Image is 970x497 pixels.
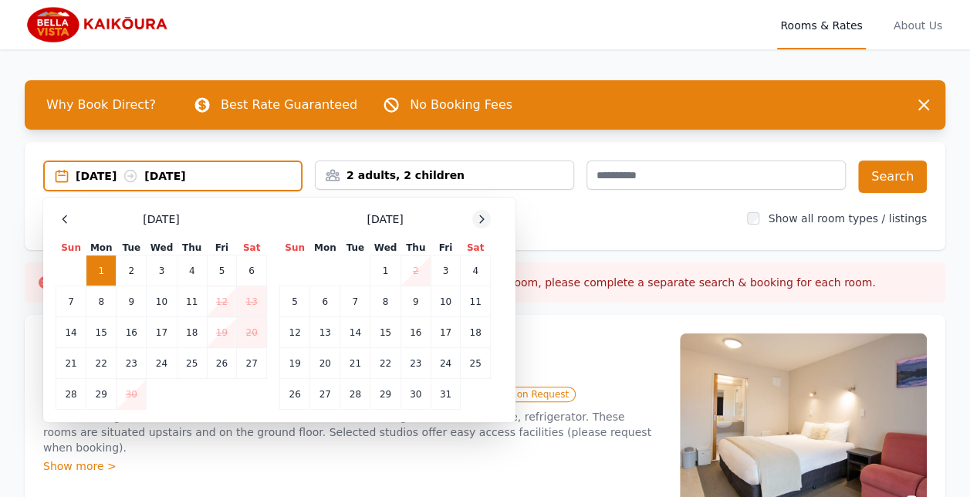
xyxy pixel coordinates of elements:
[310,317,340,348] td: 13
[340,379,370,410] td: 28
[370,255,401,286] td: 1
[340,348,370,379] td: 21
[56,241,86,255] th: Sun
[237,241,267,255] th: Sat
[147,317,177,348] td: 17
[147,286,177,317] td: 10
[207,255,236,286] td: 5
[280,241,310,255] th: Sun
[117,348,147,379] td: 23
[207,317,236,348] td: 19
[431,241,460,255] th: Fri
[56,317,86,348] td: 14
[401,255,431,286] td: 2
[370,286,401,317] td: 8
[147,348,177,379] td: 24
[237,348,267,379] td: 27
[207,286,236,317] td: 12
[340,286,370,317] td: 7
[431,348,460,379] td: 24
[316,167,573,183] div: 2 adults, 2 children
[56,348,86,379] td: 21
[280,286,310,317] td: 5
[237,286,267,317] td: 13
[177,241,207,255] th: Thu
[769,212,927,225] label: Show all room types / listings
[310,348,340,379] td: 20
[86,317,117,348] td: 15
[56,286,86,317] td: 7
[431,286,460,317] td: 10
[401,348,431,379] td: 23
[43,409,661,455] p: Queen or King bed, shower ensuite, kitchenette, tea/coffee making, toaster, microwave, refrigerat...
[86,255,117,286] td: 1
[370,379,401,410] td: 29
[401,379,431,410] td: 30
[117,241,147,255] th: Tue
[117,286,147,317] td: 9
[177,286,207,317] td: 11
[410,96,512,114] p: No Booking Fees
[177,255,207,286] td: 4
[177,317,207,348] td: 18
[86,379,117,410] td: 29
[310,379,340,410] td: 27
[401,286,431,317] td: 9
[34,90,168,120] span: Why Book Direct?
[86,348,117,379] td: 22
[370,317,401,348] td: 15
[207,348,236,379] td: 26
[431,255,460,286] td: 3
[56,379,86,410] td: 28
[143,211,179,227] span: [DATE]
[370,241,401,255] th: Wed
[401,241,431,255] th: Thu
[461,255,491,286] td: 4
[858,161,927,193] button: Search
[370,348,401,379] td: 22
[401,317,431,348] td: 16
[43,458,661,474] div: Show more >
[177,348,207,379] td: 25
[117,379,147,410] td: 30
[237,317,267,348] td: 20
[367,211,403,227] span: [DATE]
[340,317,370,348] td: 14
[431,379,460,410] td: 31
[310,241,340,255] th: Mon
[431,317,460,348] td: 17
[221,96,357,114] p: Best Rate Guaranteed
[280,379,310,410] td: 26
[461,348,491,379] td: 25
[280,317,310,348] td: 12
[117,255,147,286] td: 2
[86,286,117,317] td: 8
[117,317,147,348] td: 16
[86,241,117,255] th: Mon
[461,317,491,348] td: 18
[237,255,267,286] td: 6
[147,255,177,286] td: 3
[207,241,236,255] th: Fri
[280,348,310,379] td: 19
[310,286,340,317] td: 6
[25,6,173,43] img: Bella Vista Kaikoura
[76,168,301,184] div: [DATE] [DATE]
[340,241,370,255] th: Tue
[461,241,491,255] th: Sat
[147,241,177,255] th: Wed
[461,286,491,317] td: 11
